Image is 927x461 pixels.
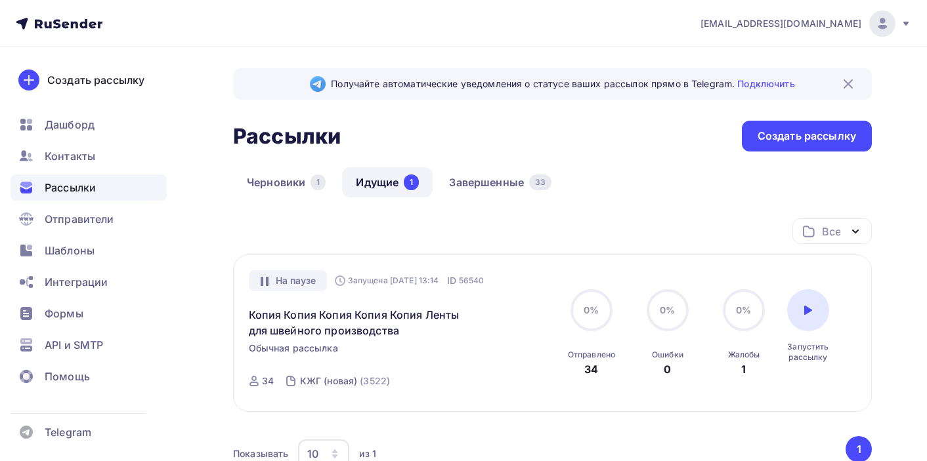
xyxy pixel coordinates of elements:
[310,76,326,92] img: Telegram
[233,123,341,150] h2: Рассылки
[300,374,358,388] div: КЖГ (новая)
[45,211,114,227] span: Отправители
[11,206,167,232] a: Отправители
[311,174,326,190] div: 1
[701,10,911,37] a: [EMAIL_ADDRESS][DOMAIN_NAME]
[459,274,485,287] span: 56540
[728,350,760,360] div: Жалобы
[652,350,683,360] div: Ошибки
[331,77,794,90] span: Получайте автоматические уведомления о статусе ваших рассылок прямо в Telegram.
[660,304,675,315] span: 0%
[435,167,565,197] a: Завершенные33
[249,342,338,355] span: Обычная рассылка
[299,371,391,391] a: КЖГ (новая) (3522)
[45,148,95,164] span: Контакты
[736,304,751,315] span: 0%
[568,350,615,360] div: Отправлено
[45,117,95,132] span: Дашборд
[249,307,474,338] a: Копия Копия Копия Копия Копия Ленты для швейного производства
[741,361,746,377] div: 1
[359,447,376,460] div: из 1
[45,274,108,290] span: Интеграции
[47,72,144,88] div: Создать рассылку
[758,129,856,144] div: Создать рассылку
[529,174,551,190] div: 33
[262,374,274,388] div: 34
[45,337,103,353] span: API и SMTP
[11,237,167,264] a: Шаблоны
[787,342,829,363] div: Запустить рассылку
[447,274,456,287] span: ID
[584,361,598,377] div: 34
[342,167,433,197] a: Идущие1
[360,374,390,388] div: (3522)
[45,306,83,321] span: Формы
[335,275,439,286] div: Запущена [DATE] 13:14
[822,224,840,239] div: Все
[233,167,339,197] a: Черновики1
[45,369,90,384] span: Помощь
[584,304,599,315] span: 0%
[701,17,861,30] span: [EMAIL_ADDRESS][DOMAIN_NAME]
[664,361,671,377] div: 0
[233,447,288,460] div: Показывать
[404,174,419,190] div: 1
[11,111,167,138] a: Дашборд
[45,424,91,440] span: Telegram
[737,78,794,89] a: Подключить
[792,218,872,244] button: Все
[11,174,167,201] a: Рассылки
[45,243,95,258] span: Шаблоны
[249,270,327,291] div: На паузе
[11,300,167,327] a: Формы
[11,143,167,169] a: Контакты
[45,180,96,195] span: Рассылки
